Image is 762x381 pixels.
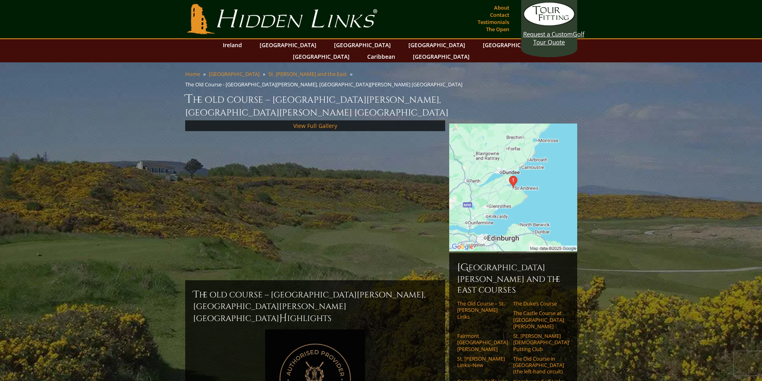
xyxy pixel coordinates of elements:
[513,310,564,329] a: The Castle Course at [GEOGRAPHIC_DATA][PERSON_NAME]
[185,81,466,88] li: The Old Course - [GEOGRAPHIC_DATA][PERSON_NAME], [GEOGRAPHIC_DATA][PERSON_NAME] [GEOGRAPHIC_DATA]
[268,70,347,78] a: St. [PERSON_NAME] and the East
[193,288,437,325] h2: The Old Course – [GEOGRAPHIC_DATA][PERSON_NAME], [GEOGRAPHIC_DATA][PERSON_NAME] [GEOGRAPHIC_DATA]...
[363,51,399,62] a: Caribbean
[457,261,569,295] h6: [GEOGRAPHIC_DATA][PERSON_NAME] and the East Courses
[523,30,573,38] span: Request a Custom
[185,70,200,78] a: Home
[476,16,511,28] a: Testimonials
[449,124,577,251] img: Google Map of St Andrews Links, St Andrews, United Kingdom
[523,2,575,46] a: Request a CustomGolf Tour Quote
[513,333,564,352] a: St. [PERSON_NAME] [DEMOGRAPHIC_DATA]’ Putting Club
[479,39,544,51] a: [GEOGRAPHIC_DATA]
[209,70,260,78] a: [GEOGRAPHIC_DATA]
[293,122,337,130] a: View Full Gallery
[457,333,508,352] a: Fairmont [GEOGRAPHIC_DATA][PERSON_NAME]
[513,355,564,375] a: The Old Course in [GEOGRAPHIC_DATA] (the left-hand circuit)
[185,91,577,119] h1: The Old Course – [GEOGRAPHIC_DATA][PERSON_NAME], [GEOGRAPHIC_DATA][PERSON_NAME] [GEOGRAPHIC_DATA]
[256,39,320,51] a: [GEOGRAPHIC_DATA]
[484,24,511,35] a: The Open
[457,300,508,320] a: The Old Course – St. [PERSON_NAME] Links
[219,39,246,51] a: Ireland
[330,39,395,51] a: [GEOGRAPHIC_DATA]
[457,355,508,369] a: St. [PERSON_NAME] Links–New
[513,300,564,307] a: The Duke’s Course
[279,312,287,325] span: H
[404,39,469,51] a: [GEOGRAPHIC_DATA]
[488,9,511,20] a: Contact
[409,51,474,62] a: [GEOGRAPHIC_DATA]
[492,2,511,13] a: About
[289,51,354,62] a: [GEOGRAPHIC_DATA]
